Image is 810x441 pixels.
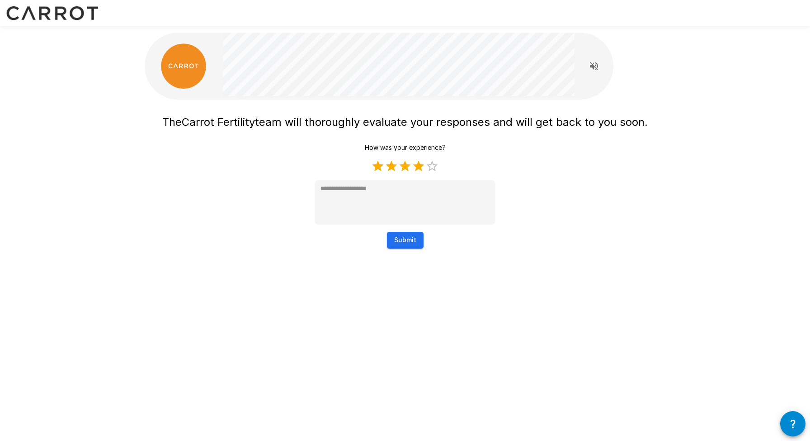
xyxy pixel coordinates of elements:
[161,43,206,89] img: carrot_logo.png
[585,57,603,75] button: Read questions aloud
[162,115,182,129] span: The
[365,143,446,152] p: How was your experience?
[182,115,255,129] span: Carrot Fertility
[387,232,424,249] button: Submit
[255,115,648,129] span: team will thoroughly evaluate your responses and will get back to you soon.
